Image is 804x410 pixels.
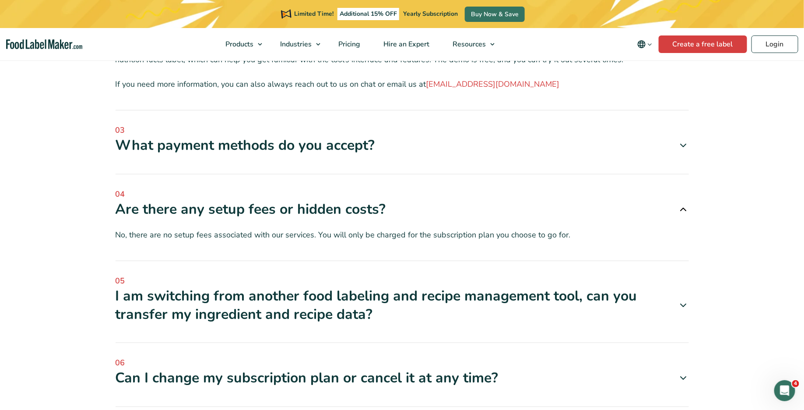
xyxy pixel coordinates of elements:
span: Products [223,39,254,49]
a: [EMAIL_ADDRESS][DOMAIN_NAME] [426,79,560,89]
span: 04 [116,188,689,200]
span: Additional 15% OFF [337,8,399,20]
a: 05 I am switching from another food labeling and recipe management tool, can you transfer my ingr... [116,275,689,323]
span: Hire an Expert [381,39,430,49]
span: Limited Time! [294,10,334,18]
a: Products [214,28,267,60]
a: Industries [269,28,325,60]
div: I am switching from another food labeling and recipe management tool, can you transfer my ingredi... [116,287,689,323]
span: 03 [116,124,689,136]
a: 06 Can I change my subscription plan or cancel it at any time? [116,357,689,387]
span: Yearly Subscription [403,10,458,18]
p: No, there are no setup fees associated with our services. You will only be charged for the subscr... [116,229,689,241]
div: Are there any setup fees or hidden costs? [116,200,689,219]
button: Change language [631,35,659,53]
iframe: Intercom live chat [774,380,795,401]
span: 05 [116,275,689,287]
span: 4 [792,380,799,387]
a: Buy Now & Save [465,7,525,22]
span: Industries [277,39,312,49]
div: Can I change my subscription plan or cancel it at any time? [116,369,689,387]
a: Login [751,35,798,53]
div: What payment methods do you accept? [116,136,689,155]
a: Pricing [327,28,370,60]
a: Hire an Expert [372,28,439,60]
a: 04 Are there any setup fees or hidden costs? [116,188,689,219]
span: Resources [450,39,487,49]
p: If you need more information, you can also always reach out to us on chat or email us at [116,78,689,91]
span: Pricing [336,39,361,49]
a: Create a free label [659,35,747,53]
span: 06 [116,357,689,369]
a: Food Label Maker homepage [6,39,82,49]
a: 03 What payment methods do you accept? [116,124,689,155]
a: Resources [441,28,499,60]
